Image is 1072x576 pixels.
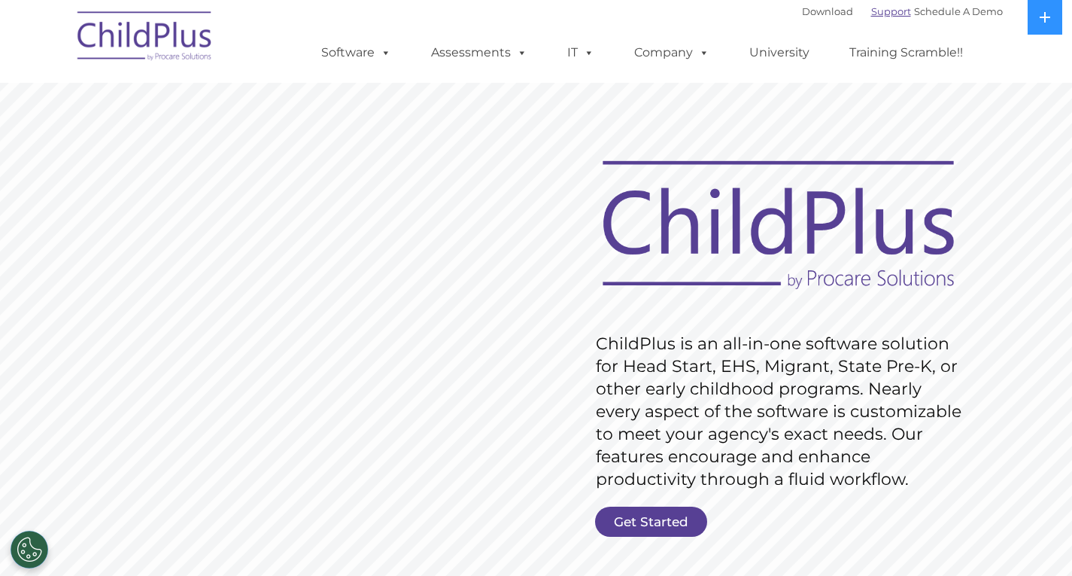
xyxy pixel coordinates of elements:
a: Training Scramble!! [834,38,978,68]
a: Company [619,38,724,68]
img: ChildPlus by Procare Solutions [70,1,220,76]
rs-layer: ChildPlus is an all-in-one software solution for Head Start, EHS, Migrant, State Pre-K, or other ... [596,333,969,491]
a: Software [306,38,406,68]
a: Assessments [416,38,542,68]
a: Get Started [595,507,707,537]
a: Schedule A Demo [914,5,1003,17]
a: Download [802,5,853,17]
a: Support [871,5,911,17]
button: Cookies Settings [11,531,48,568]
a: University [734,38,824,68]
font: | [802,5,1003,17]
a: IT [552,38,609,68]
